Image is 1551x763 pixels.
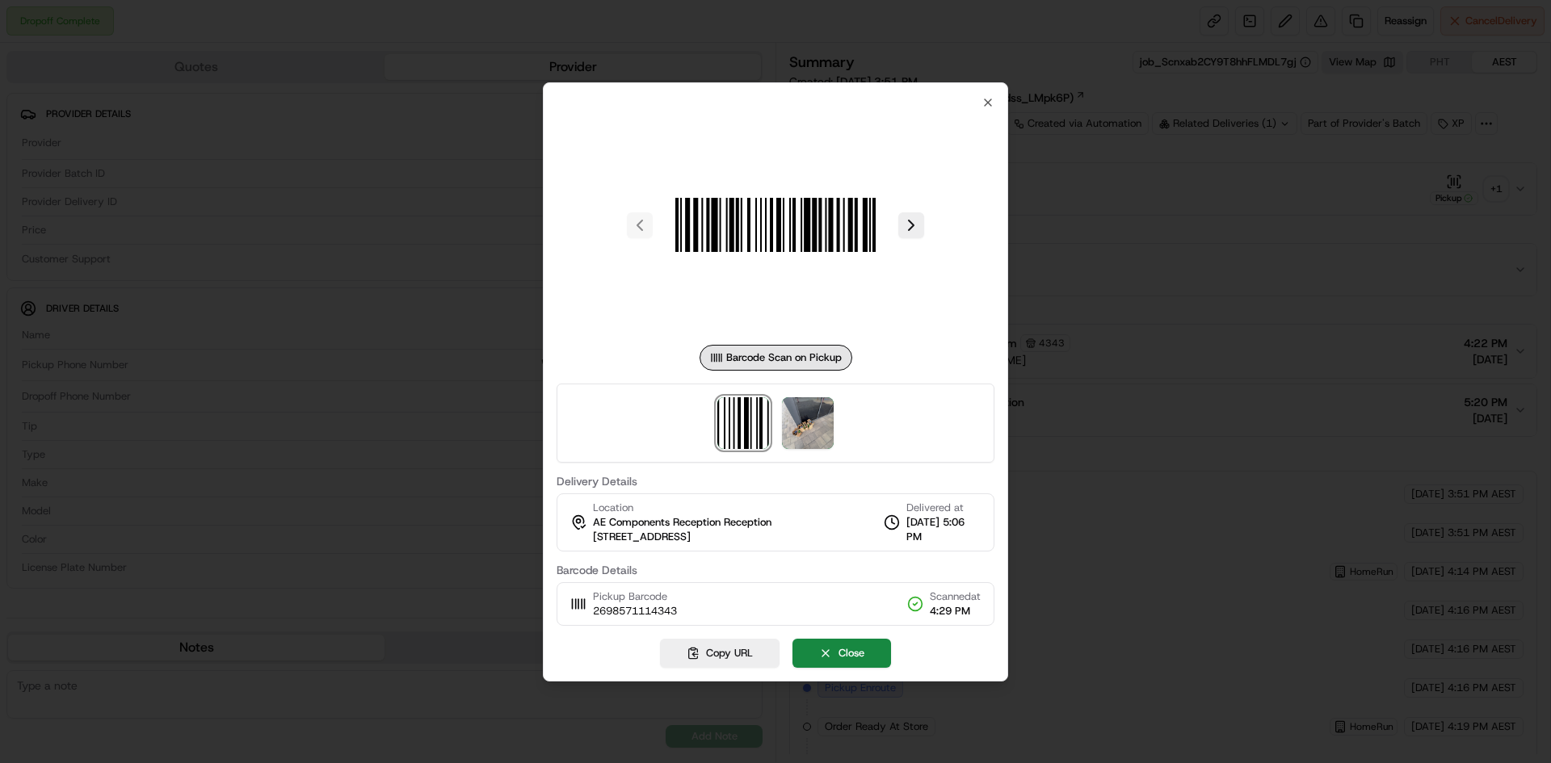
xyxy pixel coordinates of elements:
button: Copy URL [660,639,780,668]
span: Location [593,501,633,515]
label: Barcode Details [557,564,994,576]
label: Delivery Details [557,476,994,487]
img: barcode_scan_on_pickup image [659,109,892,342]
span: Delivered at [906,501,981,515]
span: [DATE] 5:06 PM [906,515,981,544]
span: [STREET_ADDRESS] [593,530,691,544]
div: Barcode Scan on Pickup [700,345,852,371]
span: AE Components Reception Reception [593,515,771,530]
span: Pickup Barcode [593,589,677,604]
span: Scanned at [930,589,981,604]
span: 4:29 PM [930,604,981,618]
img: barcode_scan_on_pickup image [717,397,769,449]
button: Close [792,639,891,668]
img: photo_proof_of_delivery image [782,397,834,449]
span: 2698571114343 [593,604,677,618]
